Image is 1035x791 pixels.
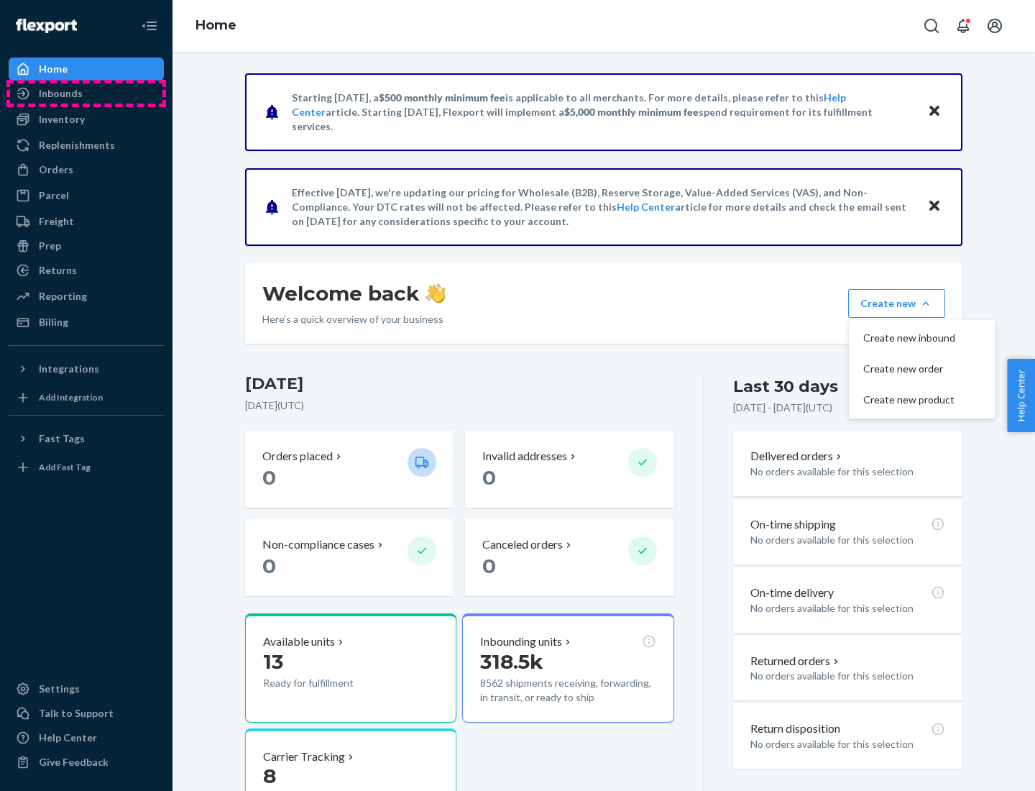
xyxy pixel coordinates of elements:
[9,184,164,207] a: Parcel
[9,210,164,233] a: Freight
[9,677,164,700] a: Settings
[863,333,955,343] span: Create new inbound
[262,280,446,306] h1: Welcome back
[9,427,164,450] button: Fast Tags
[39,263,77,278] div: Returns
[9,108,164,131] a: Inventory
[9,702,164,725] a: Talk to Support
[750,448,845,465] button: Delivered orders
[39,731,97,745] div: Help Center
[262,554,276,578] span: 0
[292,186,914,229] p: Effective [DATE], we're updating our pricing for Wholesale (B2B), Reserve Storage, Value-Added Se...
[9,456,164,479] a: Add Fast Tag
[980,12,1009,40] button: Open account menu
[863,364,955,374] span: Create new order
[292,91,914,134] p: Starting [DATE], a is applicable to all merchants. For more details, please refer to this article...
[917,12,946,40] button: Open Search Box
[750,465,945,479] p: No orders available for this selection
[480,649,543,674] span: 318.5k
[9,134,164,157] a: Replenishments
[135,12,164,40] button: Close Navigation
[379,91,505,104] span: $500 monthly minimum fee
[733,401,832,415] p: [DATE] - [DATE] ( UTC )
[184,5,248,47] ol: breadcrumbs
[39,431,85,446] div: Fast Tags
[9,357,164,380] button: Integrations
[39,214,74,229] div: Freight
[195,17,236,33] a: Home
[262,312,446,326] p: Here’s a quick overview of your business
[39,755,109,769] div: Give Feedback
[925,196,944,217] button: Close
[39,391,103,403] div: Add Integration
[262,448,333,465] p: Orders placed
[750,585,834,601] p: On-time delivery
[462,613,673,723] button: Inbounding units318.5k8562 shipments receiving, forwarding, in transit, or ready to ship
[262,465,276,490] span: 0
[750,601,945,616] p: No orders available for this selection
[9,751,164,774] button: Give Feedback
[39,138,115,152] div: Replenishments
[9,285,164,308] a: Reporting
[245,613,456,723] button: Available units13Ready for fulfillment
[852,323,993,354] button: Create new inbound
[9,726,164,749] a: Help Center
[262,536,374,553] p: Non-compliance cases
[9,58,164,81] a: Home
[9,82,164,105] a: Inbounds
[39,86,83,101] div: Inbounds
[750,721,840,737] p: Return disposition
[482,554,496,578] span: 0
[39,163,73,177] div: Orders
[425,283,446,303] img: hand-wave emoji
[465,519,673,596] button: Canceled orders 0
[750,653,842,669] button: Returned orders
[39,362,99,376] div: Integrations
[564,106,699,118] span: $5,000 monthly minimum fee
[263,634,335,650] p: Available units
[852,354,993,385] button: Create new order
[852,385,993,416] button: Create new product
[9,386,164,409] a: Add Integration
[39,315,68,329] div: Billing
[482,536,563,553] p: Canceled orders
[39,239,61,253] div: Prep
[750,533,945,547] p: No orders available for this selection
[245,398,674,413] p: [DATE] ( UTC )
[863,395,955,405] span: Create new product
[245,431,454,508] button: Orders placed 0
[39,188,69,203] div: Parcel
[39,461,91,473] div: Add Fast Tag
[39,682,80,696] div: Settings
[482,465,496,490] span: 0
[39,289,87,303] div: Reporting
[9,234,164,257] a: Prep
[263,676,396,690] p: Ready for fulfillment
[39,112,85,127] div: Inventory
[245,372,674,395] h3: [DATE]
[480,676,655,705] p: 8562 shipments receiving, forwarding, in transit, or ready to ship
[245,519,454,596] button: Non-compliance cases 0
[1007,359,1035,432] button: Help Center
[16,19,77,33] img: Flexport logo
[848,289,945,318] button: Create newCreate new inboundCreate new orderCreate new product
[482,448,567,465] p: Invalid addresses
[617,201,675,213] a: Help Center
[39,706,114,721] div: Talk to Support
[750,516,836,533] p: On-time shipping
[949,12,977,40] button: Open notifications
[263,764,276,788] span: 8
[263,649,283,674] span: 13
[39,62,68,76] div: Home
[750,669,945,683] p: No orders available for this selection
[9,158,164,181] a: Orders
[9,259,164,282] a: Returns
[465,431,673,508] button: Invalid addresses 0
[733,375,838,398] div: Last 30 days
[925,101,944,122] button: Close
[9,311,164,334] a: Billing
[480,634,562,650] p: Inbounding units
